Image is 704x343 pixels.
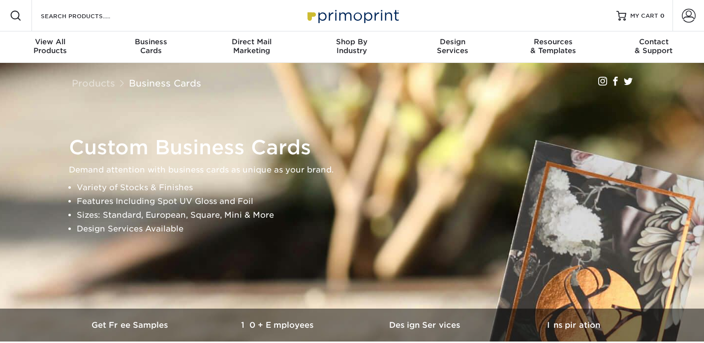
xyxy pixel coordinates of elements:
h3: Inspiration [500,320,647,330]
span: Business [100,37,201,46]
span: Design [402,37,503,46]
span: 0 [660,12,665,19]
a: Shop ByIndustry [302,31,402,63]
a: Design Services [352,309,500,342]
li: Sizes: Standard, European, Square, Mini & More [77,208,644,222]
div: Cards [100,37,201,55]
a: Products [72,78,115,88]
div: Services [402,37,503,55]
h1: Custom Business Cards [69,136,644,159]
div: Marketing [201,37,302,55]
div: Industry [302,37,402,55]
a: Direct MailMarketing [201,31,302,63]
input: SEARCH PRODUCTS..... [40,10,136,22]
h3: Get Free Samples [57,320,205,330]
h3: Design Services [352,320,500,330]
a: Get Free Samples [57,309,205,342]
h3: 10+ Employees [205,320,352,330]
div: & Support [604,37,704,55]
span: Contact [604,37,704,46]
li: Design Services Available [77,222,644,236]
span: Direct Mail [201,37,302,46]
a: 10+ Employees [205,309,352,342]
p: Demand attention with business cards as unique as your brand. [69,163,644,177]
li: Features Including Spot UV Gloss and Foil [77,195,644,208]
li: Variety of Stocks & Finishes [77,181,644,195]
a: Resources& Templates [503,31,603,63]
a: Contact& Support [604,31,704,63]
a: Inspiration [500,309,647,342]
img: Primoprint [303,5,401,26]
span: MY CART [630,12,658,20]
div: & Templates [503,37,603,55]
span: Shop By [302,37,402,46]
a: DesignServices [402,31,503,63]
a: Business Cards [129,78,201,88]
span: Resources [503,37,603,46]
a: BusinessCards [100,31,201,63]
